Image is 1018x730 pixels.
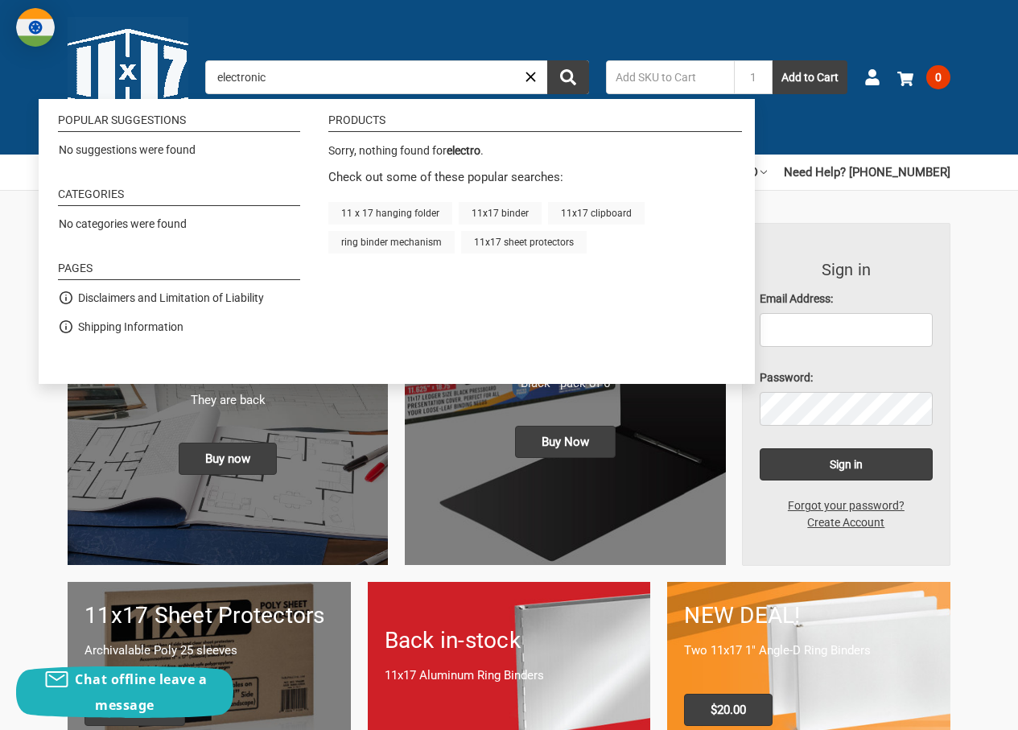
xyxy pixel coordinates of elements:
[548,202,645,225] a: 11x17 clipboard
[684,599,934,633] h1: NEW DEAL!
[16,8,55,47] img: duty and tax information for India
[522,68,539,85] a: Close
[59,143,196,156] span: No suggestions were found
[58,114,300,132] li: Popular suggestions
[385,666,634,685] p: 11x17 Aluminum Ring Binders
[59,217,187,230] span: No categories were found
[760,258,934,282] h3: Sign in
[684,694,773,726] span: $20.00
[447,144,480,157] b: electro
[328,275,735,294] a: See all products
[68,17,188,138] img: 11x17.com
[39,99,755,384] div: Instant Search Results
[84,599,334,633] h1: 11x17 Sheet Protectors
[205,60,589,94] input: Search by keyword, brand or SKU
[760,291,934,307] label: Email Address:
[52,312,307,341] li: Shipping Information
[684,641,934,660] p: Two 11x17 1" Angle-D Ring Binders
[78,290,264,307] a: Disclaimers and Limitation of Liability
[461,231,587,254] a: 11x17 sheet protectors
[459,202,542,225] a: 11x17 binder
[75,670,207,714] span: Chat offline leave a message
[52,283,307,312] li: Disclaimers and Limitation of Liability
[385,624,634,658] h1: Back in-stock
[760,448,934,480] input: Sign in
[779,497,913,514] a: Forgot your password?
[606,60,734,94] input: Add SKU to Cart
[58,262,300,280] li: Pages
[773,60,847,94] button: Add to Cart
[926,65,950,89] span: 0
[179,443,277,475] span: Buy now
[78,319,183,336] a: Shipping Information
[68,224,388,565] a: New 11x17 Pressboard Binders 11x17 Pressboard Report Covers They are back Buy now
[515,426,616,458] span: Buy Now
[405,224,725,565] a: 11x17 Report Covers 11x17 Report Covers Black - pack of 6 Buy Now
[328,142,735,168] div: Sorry, nothing found for .
[897,56,950,98] a: 0
[16,666,233,718] button: Chat offline leave a message
[84,391,371,410] p: They are back
[328,231,455,254] a: ring binder mechanism
[784,155,950,190] a: Need Help? [PHONE_NUMBER]
[328,114,742,132] li: Products
[58,188,300,206] li: Categories
[798,514,893,531] a: Create Account
[328,168,735,254] div: Check out some of these popular searches:
[760,369,934,386] label: Password:
[84,641,334,660] p: Archivalable Poly 25 sleeves
[328,202,452,225] a: 11 x 17 hanging folder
